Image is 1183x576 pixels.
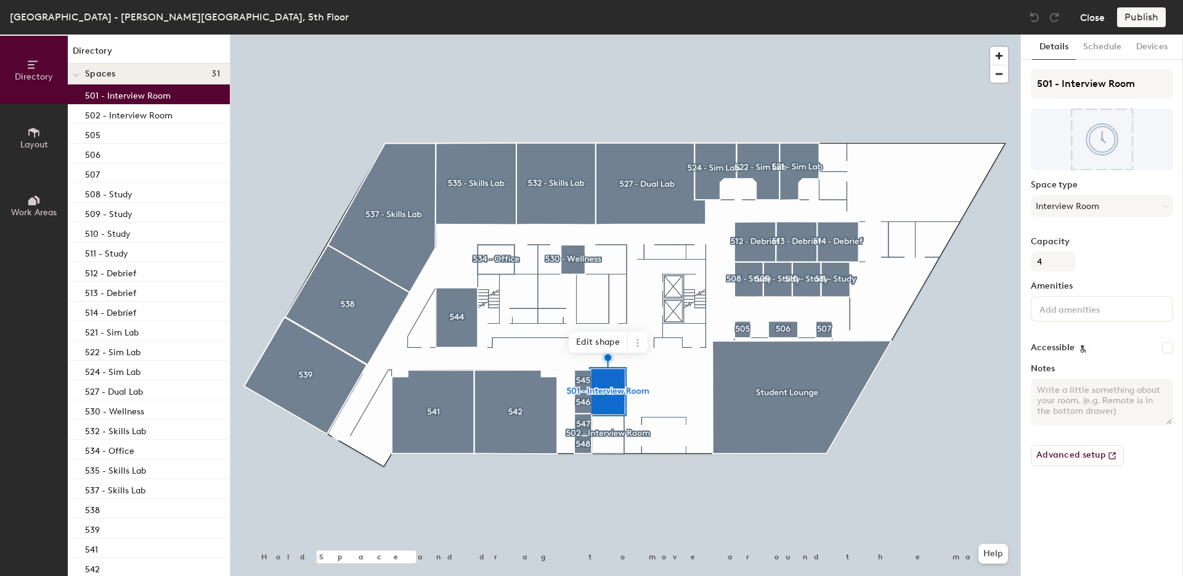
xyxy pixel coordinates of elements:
button: Interview Room [1031,195,1173,217]
span: 31 [211,69,220,79]
p: 512 - Debrief [85,265,136,279]
p: 502 - Interview Room [85,107,173,121]
p: 506 [85,146,100,160]
button: Details [1032,35,1076,60]
p: 514 - Debrief [85,304,136,318]
p: 539 [85,521,100,535]
p: 532 - Skills Lab [85,422,146,437]
p: 530 - Wellness [85,403,144,417]
label: Space type [1031,180,1173,190]
label: Accessible [1031,343,1075,353]
button: Help [978,544,1008,564]
label: Notes [1031,364,1173,374]
p: 537 - Skills Lab [85,482,145,496]
p: 541 [85,541,98,555]
div: [GEOGRAPHIC_DATA] - [PERSON_NAME][GEOGRAPHIC_DATA], 5th Floor [10,9,349,25]
input: Add amenities [1037,301,1148,316]
p: 542 [85,561,100,575]
p: 524 - Sim Lab [85,363,140,377]
p: 521 - Sim Lab [85,324,139,338]
p: 509 - Study [85,205,132,220]
label: Amenities [1031,281,1173,291]
label: Capacity [1031,237,1173,247]
p: 522 - Sim Lab [85,344,140,358]
button: Devices [1129,35,1175,60]
p: 505 [85,126,100,141]
span: Directory [15,72,53,82]
p: 507 [85,166,100,180]
button: Close [1080,7,1105,27]
p: 513 - Debrief [85,284,136,298]
img: The space named 501 - Interview Room [1031,109,1173,170]
h1: Directory [68,44,230,64]
p: 535 - Skills Lab [85,462,146,476]
span: Work Areas [11,207,57,218]
img: Undo [1028,11,1041,23]
span: Edit shape [569,332,628,353]
button: Schedule [1076,35,1129,60]
p: 511 - Study [85,245,128,259]
p: 527 - Dual Lab [85,383,143,397]
p: 510 - Study [85,225,131,239]
p: 501 - Interview Room [85,87,171,101]
p: 508 - Study [85,186,132,200]
span: Spaces [85,69,116,79]
button: Advanced setup [1031,445,1124,466]
p: 538 [85,501,100,516]
p: 534 - Office [85,442,134,456]
span: Layout [20,139,48,150]
img: Redo [1048,11,1060,23]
